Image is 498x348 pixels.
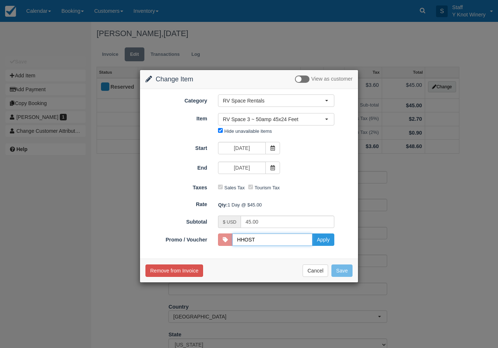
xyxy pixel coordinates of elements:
label: Category [140,94,213,105]
span: RV Space 3 ~ 50amp 45x24 Feet [223,116,325,123]
button: Cancel [303,264,328,277]
span: View as customer [311,76,353,82]
label: Promo / Voucher [140,233,213,244]
label: Start [140,142,213,152]
strong: Qty [218,202,227,208]
label: Tourism Tax [254,185,280,190]
label: Hide unavailable items [224,128,272,134]
span: RV Space Rentals [223,97,325,104]
small: $ USD [223,220,236,225]
label: Sales Tax [224,185,245,190]
button: Save [331,264,353,277]
button: Remove from Invoice [145,264,203,277]
button: Apply [312,233,334,246]
div: 1 Day @ $45.00 [213,199,358,211]
label: Subtotal [140,216,213,226]
label: End [140,162,213,172]
label: Rate [140,198,213,208]
span: Change Item [156,76,193,83]
label: Item [140,112,213,123]
button: RV Space 3 ~ 50amp 45x24 Feet [218,113,334,125]
label: Taxes [140,181,213,192]
button: RV Space Rentals [218,94,334,107]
